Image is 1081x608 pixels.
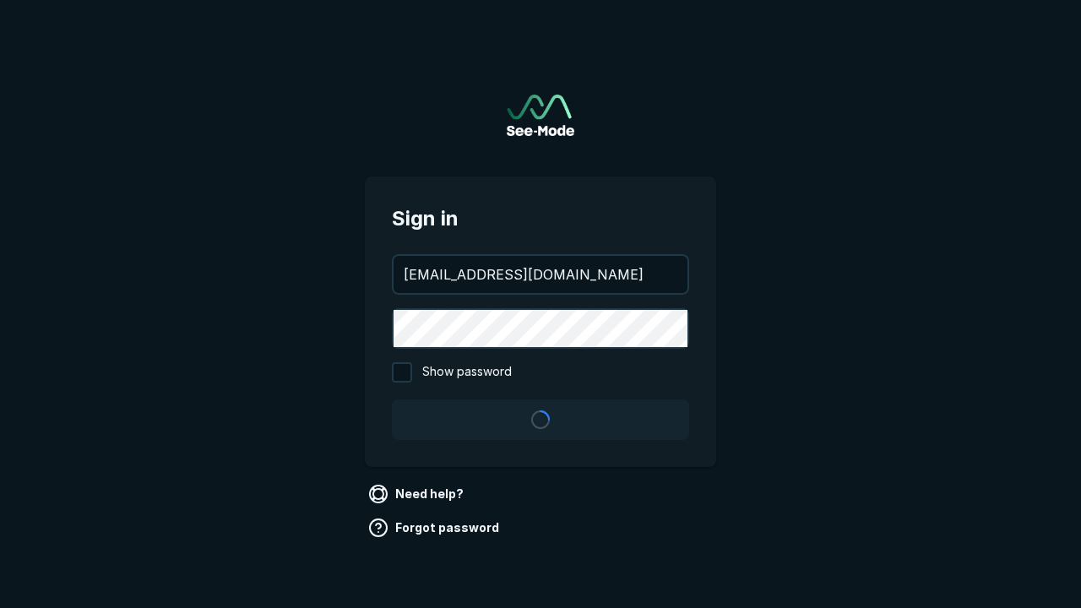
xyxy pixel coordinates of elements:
img: See-Mode Logo [507,95,574,136]
span: Show password [422,362,512,383]
span: Sign in [392,204,689,234]
a: Go to sign in [507,95,574,136]
a: Forgot password [365,514,506,541]
a: Need help? [365,480,470,508]
input: your@email.com [394,256,687,293]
